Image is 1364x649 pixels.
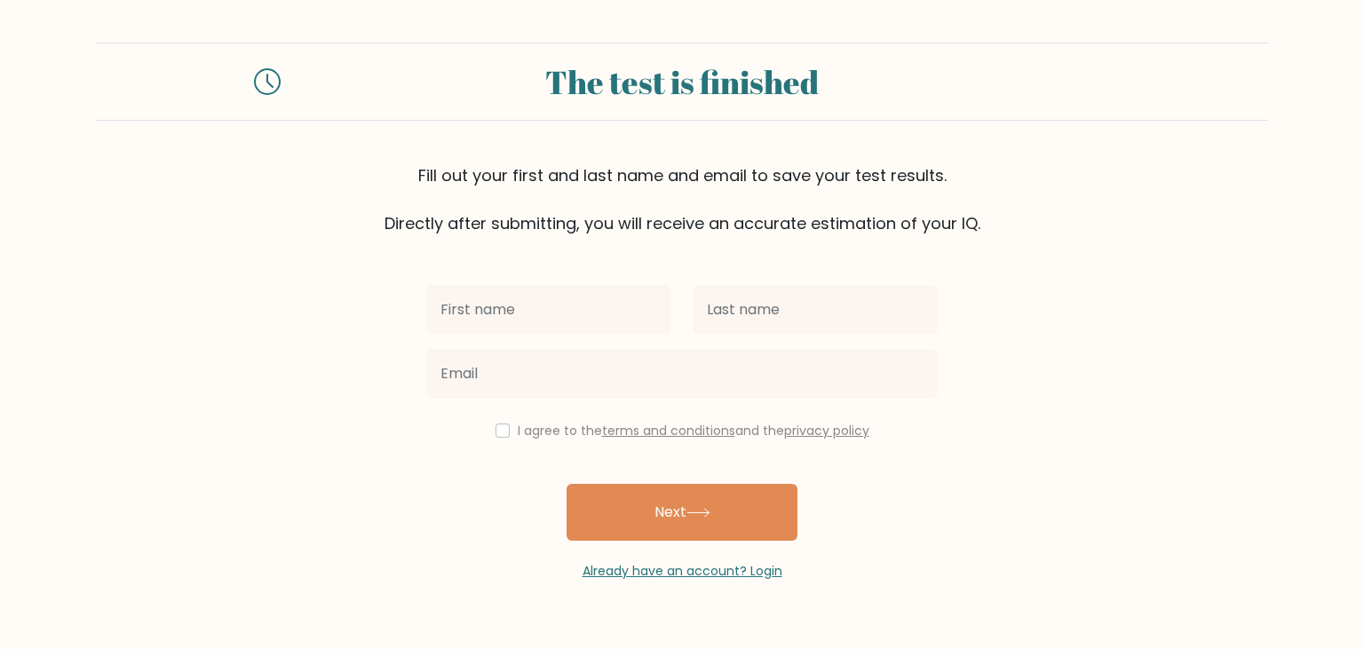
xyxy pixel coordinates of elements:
[96,163,1268,235] div: Fill out your first and last name and email to save your test results. Directly after submitting,...
[602,422,735,439] a: terms and conditions
[302,58,1062,106] div: The test is finished
[693,285,938,335] input: Last name
[583,562,782,580] a: Already have an account? Login
[518,422,869,439] label: I agree to the and the
[567,484,797,541] button: Next
[426,349,938,399] input: Email
[426,285,671,335] input: First name
[784,422,869,439] a: privacy policy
